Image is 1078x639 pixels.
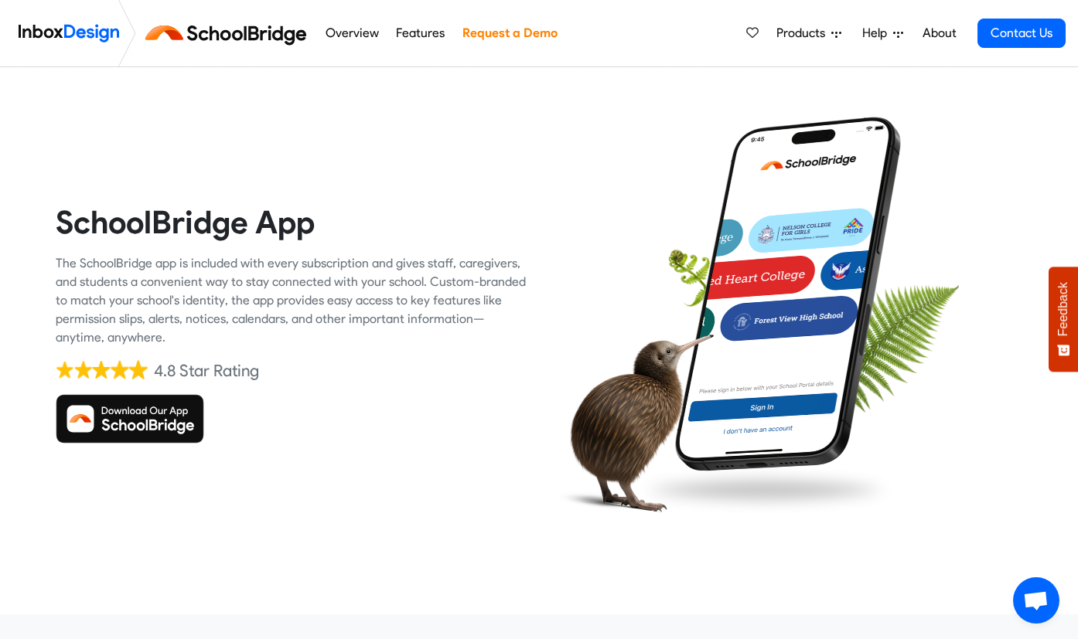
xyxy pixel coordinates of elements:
a: Request a Demo [458,18,561,49]
span: Help [862,24,893,42]
a: Overview [321,18,383,49]
img: kiwi_bird.png [551,318,714,525]
img: phone.png [664,116,912,472]
heading: SchoolBridge App [56,202,527,242]
button: Feedback - Show survey [1049,267,1078,372]
a: About [918,18,960,49]
img: shadow.png [633,461,897,518]
img: schoolbridge logo [142,15,316,52]
a: Contact Us [977,19,1066,48]
div: Open chat [1013,577,1059,624]
a: Features [392,18,449,49]
span: Feedback [1056,282,1070,336]
img: Download SchoolBridge App [56,394,204,444]
div: The SchoolBridge app is included with every subscription and gives staff, caregivers, and student... [56,254,527,347]
span: Products [776,24,831,42]
a: Help [856,18,909,49]
a: Products [770,18,848,49]
div: 4.8 Star Rating [154,359,259,382]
